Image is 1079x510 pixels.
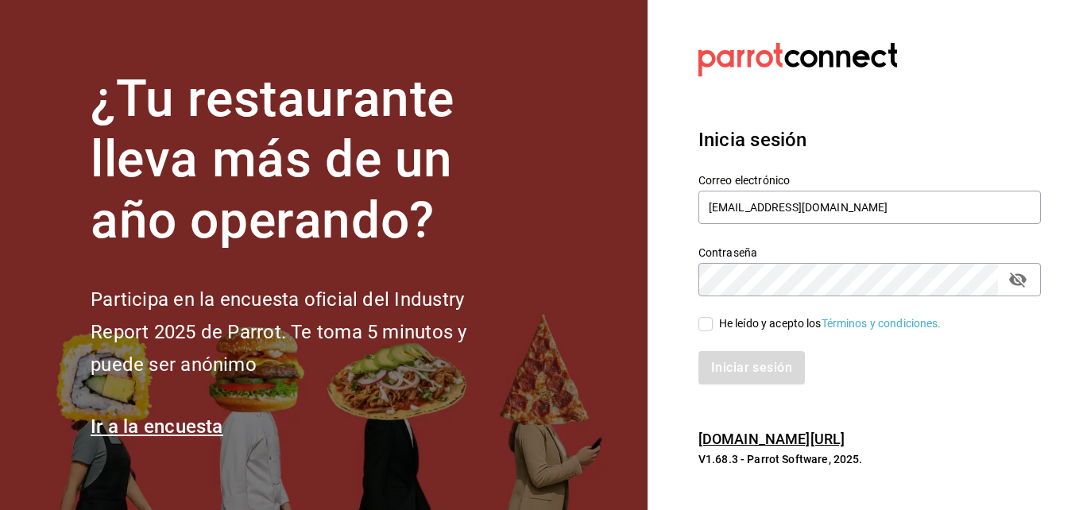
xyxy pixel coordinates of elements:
label: Contraseña [698,246,1041,257]
a: [DOMAIN_NAME][URL] [698,431,845,447]
div: He leído y acepto los [719,315,942,332]
h2: Participa en la encuesta oficial del Industry Report 2025 de Parrot. Te toma 5 minutos y puede se... [91,284,520,381]
h3: Inicia sesión [698,126,1041,154]
label: Correo electrónico [698,174,1041,185]
p: V1.68.3 - Parrot Software, 2025. [698,451,1041,467]
a: Términos y condiciones. [822,317,942,330]
button: passwordField [1004,266,1031,293]
h1: ¿Tu restaurante lleva más de un año operando? [91,69,520,252]
input: Ingresa tu correo electrónico [698,191,1041,224]
a: Ir a la encuesta [91,415,223,438]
